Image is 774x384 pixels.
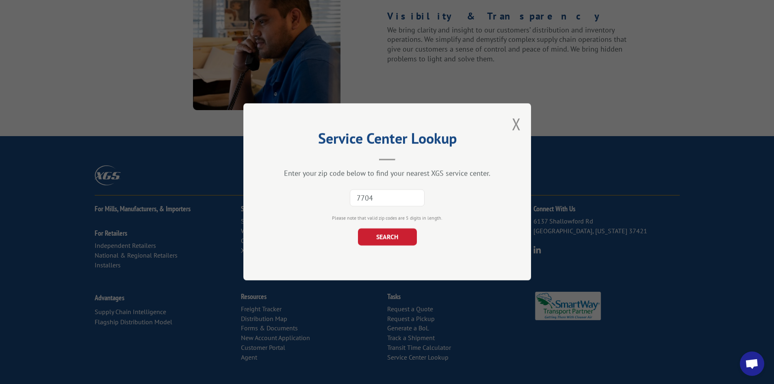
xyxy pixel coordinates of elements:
[740,351,764,376] div: Open chat
[358,229,416,246] button: SEARCH
[284,215,490,222] div: Please note that valid zip codes are 5 digits in length.
[284,169,490,178] div: Enter your zip code below to find your nearest XGS service center.
[284,133,490,148] h2: Service Center Lookup
[512,113,521,135] button: Close modal
[350,190,425,207] input: Zip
